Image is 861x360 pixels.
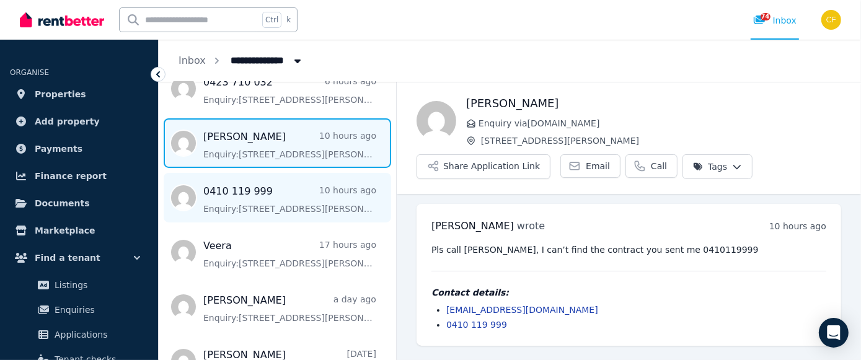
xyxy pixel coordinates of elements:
[10,218,148,243] a: Marketplace
[10,136,148,161] a: Payments
[10,82,148,107] a: Properties
[821,10,841,30] img: Christos Fassoulidis
[417,101,456,141] img: Suzelle Antic
[761,13,770,20] span: 74
[446,305,598,315] a: [EMAIL_ADDRESS][DOMAIN_NAME]
[431,244,826,256] pre: Pls call [PERSON_NAME], I can’t find the contract you sent me 0410119999
[35,87,86,102] span: Properties
[35,196,90,211] span: Documents
[560,154,620,178] a: Email
[769,221,826,231] time: 10 hours ago
[586,160,610,172] span: Email
[10,245,148,270] button: Find a tenant
[466,95,841,112] h1: [PERSON_NAME]
[682,154,753,179] button: Tags
[479,117,841,130] span: Enquiry via [DOMAIN_NAME]
[55,278,138,292] span: Listings
[203,75,376,106] a: 0423 710 0326 hours agoEnquiry:[STREET_ADDRESS][PERSON_NAME].
[693,160,727,173] span: Tags
[417,154,550,179] button: Share Application Link
[35,114,100,129] span: Add property
[625,154,678,178] a: Call
[179,55,206,66] a: Inbox
[15,322,143,347] a: Applications
[10,164,148,188] a: Finance report
[10,109,148,134] a: Add property
[10,191,148,216] a: Documents
[10,68,49,77] span: ORGANISE
[286,15,291,25] span: k
[431,286,826,299] h4: Contact details:
[517,220,545,232] span: wrote
[35,169,107,183] span: Finance report
[20,11,104,29] img: RentBetter
[753,14,797,27] div: Inbox
[446,320,507,330] a: 0410 119 999
[431,220,514,232] span: [PERSON_NAME]
[15,273,143,297] a: Listings
[15,297,143,322] a: Enquiries
[35,250,100,265] span: Find a tenant
[55,327,138,342] span: Applications
[481,134,841,147] span: [STREET_ADDRESS][PERSON_NAME]
[35,223,95,238] span: Marketplace
[819,318,849,348] div: Open Intercom Messenger
[651,160,667,172] span: Call
[203,184,376,215] a: 0410 119 99910 hours agoEnquiry:[STREET_ADDRESS][PERSON_NAME].
[203,130,376,160] a: [PERSON_NAME]10 hours agoEnquiry:[STREET_ADDRESS][PERSON_NAME].
[203,239,376,270] a: Veera17 hours agoEnquiry:[STREET_ADDRESS][PERSON_NAME].
[35,141,82,156] span: Payments
[55,302,138,317] span: Enquiries
[262,12,281,28] span: Ctrl
[203,293,376,324] a: [PERSON_NAME]a day agoEnquiry:[STREET_ADDRESS][PERSON_NAME].
[159,40,324,82] nav: Breadcrumb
